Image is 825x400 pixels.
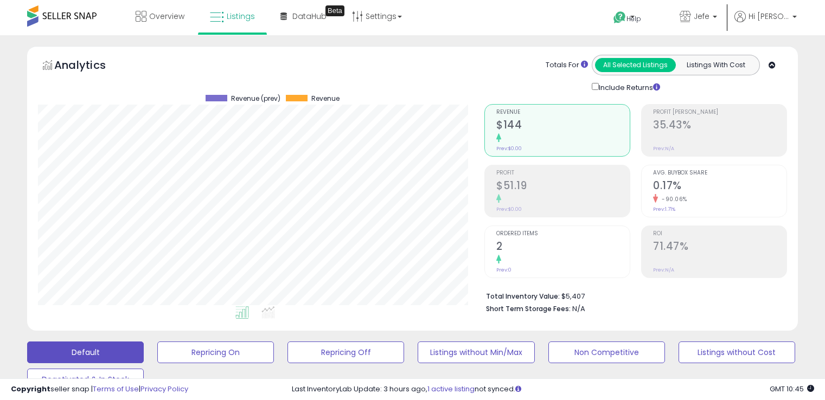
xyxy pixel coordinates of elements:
[427,384,475,394] a: 1 active listing
[694,11,709,22] span: Jefe
[658,195,687,203] small: -90.06%
[653,231,786,237] span: ROI
[486,289,779,302] li: $5,407
[749,11,789,22] span: Hi [PERSON_NAME]
[496,206,522,212] small: Prev: $0.00
[287,341,404,363] button: Repricing Off
[653,179,786,194] h2: 0.17%
[653,109,786,115] span: Profit [PERSON_NAME]
[149,11,184,22] span: Overview
[27,369,144,390] button: Deactivated & In Stock
[231,95,280,102] span: Revenue (prev)
[227,11,255,22] span: Listings
[675,58,756,72] button: Listings With Cost
[325,5,344,16] div: Tooltip anchor
[27,341,144,363] button: Default
[653,240,786,255] h2: 71.47%
[496,179,630,194] h2: $51.19
[653,206,675,212] small: Prev: 1.71%
[548,341,665,363] button: Non Competitive
[546,60,588,70] div: Totals For
[54,57,127,75] h5: Analytics
[626,14,641,23] span: Help
[11,384,188,395] div: seller snap | |
[486,304,571,313] b: Short Term Storage Fees:
[584,81,673,93] div: Include Returns
[734,11,797,35] a: Hi [PERSON_NAME]
[418,341,534,363] button: Listings without Min/Max
[605,3,662,35] a: Help
[653,170,786,176] span: Avg. Buybox Share
[292,11,327,22] span: DataHub
[486,292,560,301] b: Total Inventory Value:
[496,267,511,273] small: Prev: 0
[770,384,814,394] span: 2025-09-8 10:45 GMT
[613,11,626,24] i: Get Help
[11,384,50,394] strong: Copyright
[679,341,795,363] button: Listings without Cost
[572,304,585,314] span: N/A
[653,267,674,273] small: Prev: N/A
[496,240,630,255] h2: 2
[595,58,676,72] button: All Selected Listings
[496,170,630,176] span: Profit
[653,145,674,152] small: Prev: N/A
[496,109,630,115] span: Revenue
[653,119,786,133] h2: 35.43%
[496,119,630,133] h2: $144
[496,231,630,237] span: Ordered Items
[496,145,522,152] small: Prev: $0.00
[292,384,814,395] div: Last InventoryLab Update: 3 hours ago, not synced.
[157,341,274,363] button: Repricing On
[311,95,340,102] span: Revenue
[93,384,139,394] a: Terms of Use
[140,384,188,394] a: Privacy Policy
